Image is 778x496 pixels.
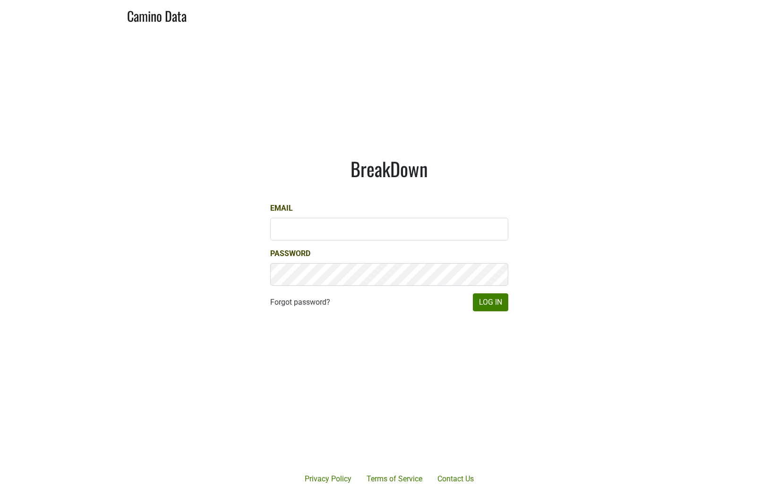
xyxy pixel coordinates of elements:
label: Email [270,203,293,214]
label: Password [270,248,310,259]
a: Terms of Service [359,470,430,488]
a: Contact Us [430,470,481,488]
a: Forgot password? [270,297,330,308]
a: Camino Data [127,4,187,26]
h1: BreakDown [270,157,508,180]
a: Privacy Policy [297,470,359,488]
button: Log In [473,293,508,311]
